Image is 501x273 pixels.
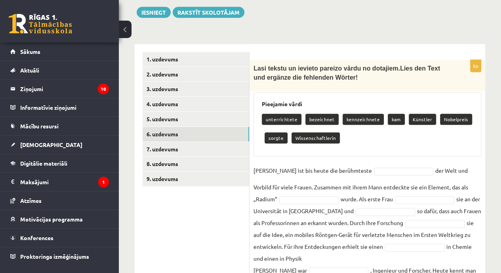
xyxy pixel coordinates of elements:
[173,7,244,18] a: Rakstīt skolotājam
[10,173,109,191] a: Maksājumi1
[20,197,42,204] span: Atzīmes
[10,136,109,154] a: [DEMOGRAPHIC_DATA]
[20,216,83,223] span: Motivācijas programma
[440,114,472,125] p: Nobelpreis
[262,101,473,107] h3: Pieejamie vārdi
[98,84,109,94] i: 10
[10,191,109,210] a: Atzīmes
[10,229,109,247] a: Konferences
[143,52,249,67] a: 1. uzdevums
[20,173,109,191] legend: Maksājumi
[20,122,59,130] span: Mācību resursi
[470,59,481,72] p: 8p
[253,164,372,176] p: [PERSON_NAME] ist bis heute die berühmteste
[9,14,72,34] a: Rīgas 1. Tālmācības vidusskola
[20,48,40,55] span: Sākums
[10,247,109,265] a: Proktoringa izmēģinājums
[143,142,249,157] a: 7. uzdevums
[20,234,53,241] span: Konferences
[10,61,109,79] a: Aktuāli
[10,210,109,228] a: Motivācijas programma
[10,98,109,116] a: Informatīvie ziņojumi
[10,80,109,98] a: Ziņojumi10
[388,114,405,125] p: kam
[10,117,109,135] a: Mācību resursi
[143,112,249,126] a: 5. uzdevums
[409,114,436,125] p: Künstler
[20,141,82,148] span: [DEMOGRAPHIC_DATA]
[343,114,384,125] p: kennzeichnete
[143,172,249,186] a: 9. uzdevums
[253,65,400,72] span: Lasi tekstu un ievieto pareizo vārdu no dotajiem.
[143,157,249,171] a: 8. uzdevums
[291,132,340,143] p: Wissenschaftlerin
[143,127,249,141] a: 6. uzdevums
[253,65,440,81] span: Lies den Text und ergänze die fehlenden Wörter!
[20,98,109,116] legend: Informatīvie ziņojumi
[20,67,39,74] span: Aktuāli
[137,7,171,18] button: Iesniegt
[262,114,301,125] p: unterrichtete
[20,80,109,98] legend: Ziņojumi
[143,82,249,96] a: 3. uzdevums
[143,67,249,82] a: 2. uzdevums
[10,42,109,61] a: Sākums
[305,114,339,125] p: bezeichnet
[20,160,67,167] span: Digitālie materiāli
[265,132,288,143] p: sorgte
[20,253,89,260] span: Proktoringa izmēģinājums
[10,154,109,172] a: Digitālie materiāli
[143,97,249,111] a: 4. uzdevums
[98,177,109,187] i: 1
